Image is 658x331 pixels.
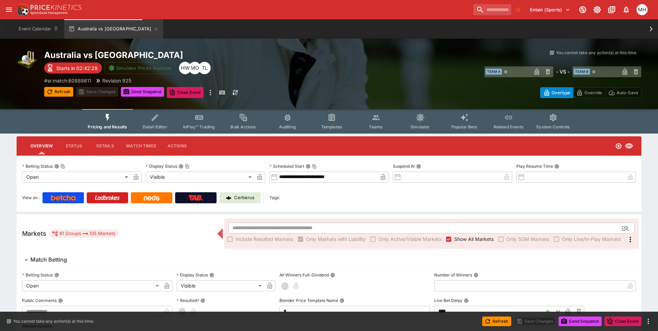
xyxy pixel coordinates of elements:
img: TabNZ [189,195,203,201]
button: Copy To Clipboard [312,164,317,169]
p: Resulted? [177,298,199,303]
button: Copy To Clipboard [185,164,190,169]
div: Event type filters [82,109,575,134]
div: Open [22,280,161,291]
p: Betting Status [22,163,53,169]
button: Betting StatusCopy To Clipboard [54,164,59,169]
div: Michael Hutchinson [637,4,648,15]
p: Suspend At [393,163,415,169]
button: Overtype [540,87,573,98]
p: Blender Price Template Name [279,298,338,303]
svg: Open [615,143,622,149]
p: Cerberus [234,194,255,201]
span: Only SGM Markets [506,235,549,243]
button: Betting Status [54,273,59,278]
button: Connected to PK [576,3,589,16]
img: PriceKinetics Logo [15,3,29,17]
span: Pricing and Results [88,124,127,129]
span: Detail Editor [143,124,167,129]
span: Auditing [279,124,296,129]
button: Simulator Prices Available [105,62,176,74]
button: more [206,87,214,98]
button: Event Calendar [15,19,63,39]
p: Copy To Clipboard [44,77,91,84]
span: Show All Markets [454,235,494,243]
button: Refresh [44,87,73,97]
span: Popular Bets [451,124,477,129]
p: Betting Status [22,272,53,278]
p: You cannot take any action(s) at this time. [13,318,94,324]
button: Display Status [209,273,214,278]
span: System Controls [536,124,570,129]
button: Blender Price Template Name [340,298,344,303]
div: Trent Lewis [198,62,211,74]
span: Templates [321,124,342,129]
img: Cerberus [226,195,231,201]
button: Close Event [604,317,641,326]
span: Only Live/In-Play Markets [562,235,621,243]
button: Select Tenant [526,4,574,15]
button: Match Times [121,138,162,154]
span: Simulator [410,124,430,129]
img: Ladbrokes [95,195,120,201]
input: search [473,4,511,15]
p: Override [584,89,602,96]
button: Public Comments [58,298,63,303]
h5: Markets [22,230,46,237]
p: Display Status [146,163,177,169]
button: open drawer [3,3,15,16]
p: Scheduled Start [269,163,304,169]
h2: Copy To Clipboard [44,50,343,60]
button: Override [573,87,605,98]
span: Only Active/Visible Markets [379,235,441,243]
span: Only Markets with Liability [306,235,366,243]
div: Visible [177,280,264,291]
a: Cerberus [219,192,261,203]
button: No Bookmarks [513,4,524,15]
span: Teams [369,124,383,129]
button: Status [58,138,89,154]
button: Details [89,138,121,154]
svg: More [626,235,635,244]
button: Open [619,222,631,234]
p: Live Bet Delay [434,298,462,303]
button: Documentation [605,3,618,16]
p: Revision 925 [102,77,131,84]
button: All Winners Full-Dividend [330,273,335,278]
label: Tags: [269,192,280,203]
p: Play Resume Time [516,163,553,169]
button: Close Event [167,87,204,98]
p: You cannot take any action(s) at this time. [556,50,637,56]
div: Start From [540,87,641,98]
p: Number of Winners [434,272,472,278]
button: Display StatusCopy To Clipboard [179,164,183,169]
h6: Match Betting [30,256,67,263]
img: Sportsbook Management [30,11,68,14]
button: Auto-Save [605,87,641,98]
button: Match Betting [17,253,641,267]
button: Michael Hutchinson [635,2,650,17]
span: Team B [574,69,590,75]
div: Visible [146,172,254,183]
p: Overtype [552,89,570,96]
button: Toggle light/dark mode [591,3,603,16]
div: Matthew Oliver [189,62,201,74]
img: Neds [144,195,159,201]
button: Play Resume Time [554,164,559,169]
img: Betcha [51,195,76,201]
span: Team A [486,69,502,75]
span: InPlay™ Trading [183,124,215,129]
p: Auto-Save [617,89,638,96]
button: Scheduled StartCopy To Clipboard [306,164,311,169]
p: Display Status [177,272,208,278]
img: cricket.png [17,50,39,72]
button: more [644,317,652,325]
div: Harry Walker [179,62,191,74]
button: Live Bet Delay [464,298,469,303]
div: 81 Groups 135 Markets [52,230,115,238]
img: PriceKinetics [30,5,82,10]
p: Public Comments [22,298,57,303]
label: View on : [22,192,40,203]
svg: Visible [625,142,633,150]
span: Bulk Actions [230,124,256,129]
